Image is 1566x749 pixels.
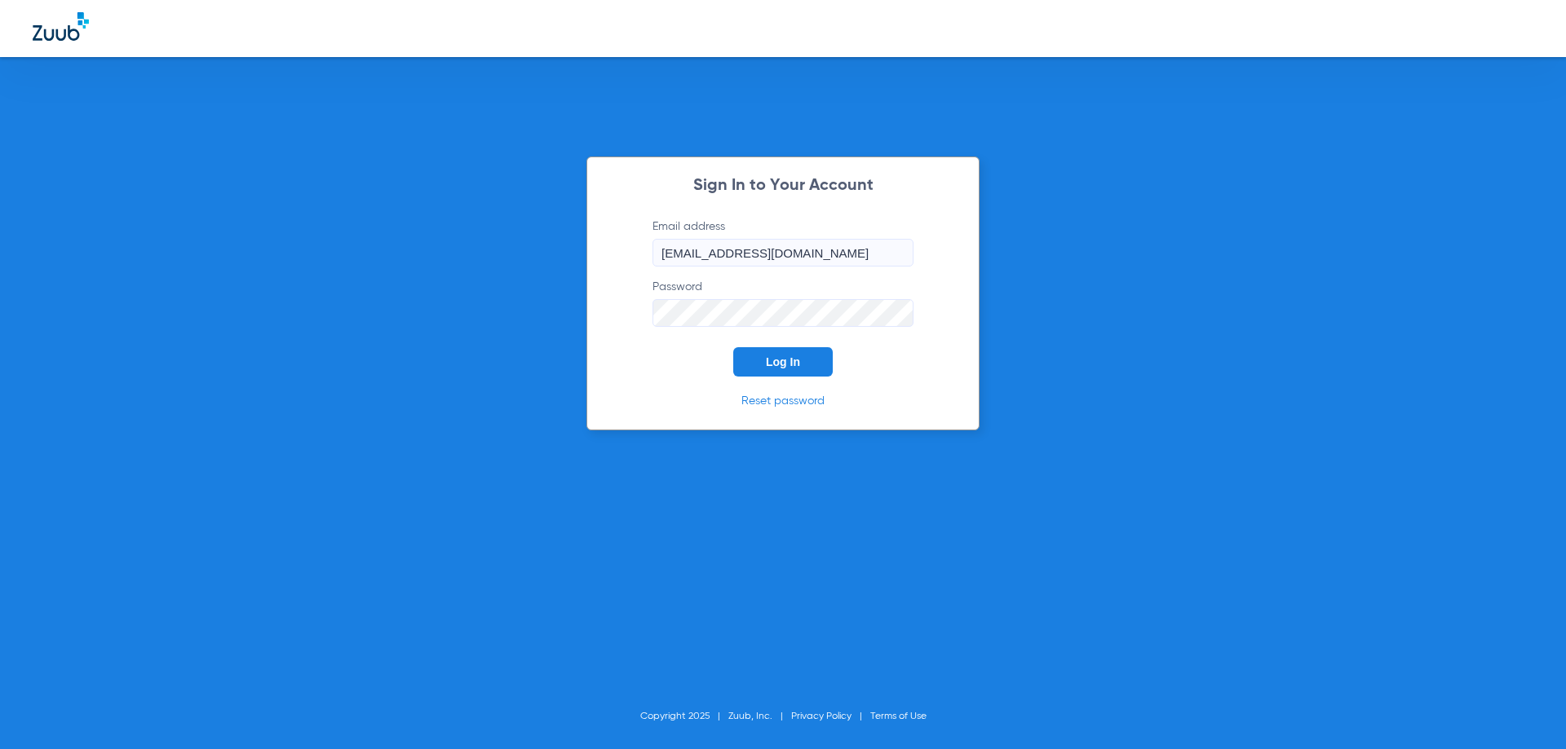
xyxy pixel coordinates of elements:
[741,395,825,407] a: Reset password
[652,299,913,327] input: Password
[652,239,913,267] input: Email address
[652,218,913,267] label: Email address
[870,712,927,721] a: Terms of Use
[628,178,938,194] h2: Sign In to Your Account
[791,712,852,721] a: Privacy Policy
[733,347,833,377] button: Log In
[640,708,728,725] li: Copyright 2025
[33,12,89,41] img: Zuub Logo
[652,279,913,327] label: Password
[728,708,791,725] li: Zuub, Inc.
[766,355,800,368] span: Log In
[1484,671,1566,749] iframe: Chat Widget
